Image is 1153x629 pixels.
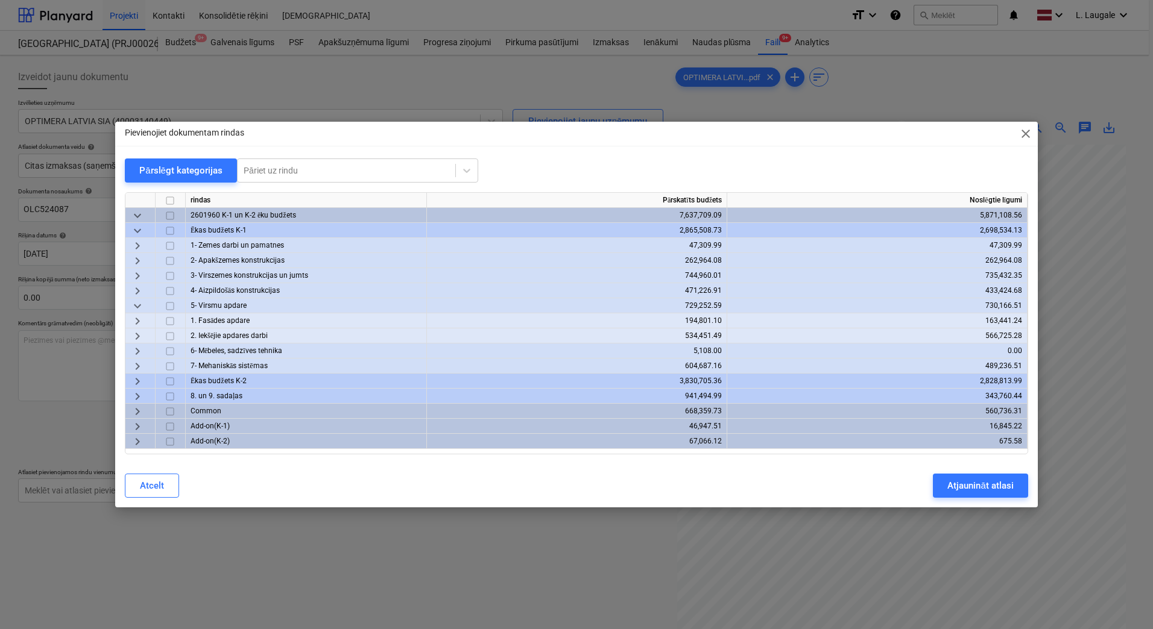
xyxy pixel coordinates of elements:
div: 433,424.68 [732,283,1022,298]
span: keyboard_arrow_right [130,239,145,253]
div: 735,432.35 [732,268,1022,283]
div: 730,166.51 [732,298,1022,313]
button: Pārslēgt kategorijas [125,158,237,183]
div: Atcelt [140,478,164,493]
div: 5,871,108.56 [732,208,1022,223]
span: keyboard_arrow_right [130,389,145,404]
div: 163,441.24 [732,313,1022,328]
span: keyboard_arrow_right [130,404,145,419]
span: keyboard_arrow_right [130,434,145,449]
div: 16,845.22 [732,419,1022,434]
div: 46,947.51 [432,419,722,434]
div: 2,698,534.13 [732,223,1022,238]
div: 5,108.00 [432,343,722,358]
div: Pārskatīts budžets [427,193,727,208]
div: Pārslēgt kategorijas [139,163,223,178]
div: 941,494.99 [432,389,722,404]
span: keyboard_arrow_right [130,329,145,343]
div: 47,309.99 [732,238,1022,253]
div: 262,964.08 [732,253,1022,268]
span: keyboard_arrow_right [130,254,145,268]
span: Add-on(K-1) [191,422,230,430]
iframe: Chat Widget [1093,571,1153,629]
span: Ēkas budžets K-2 [191,377,247,385]
button: Atcelt [125,474,179,498]
div: 262,964.08 [432,253,722,268]
div: 471,226.91 [432,283,722,298]
span: keyboard_arrow_right [130,419,145,434]
span: 1- Zemes darbi un pamatnes [191,241,284,249]
div: 560,736.31 [732,404,1022,419]
span: 2601960 K-1 un K-2 ēku budžets [191,211,296,219]
span: 6- Mēbeles, sadzīves tehnika [191,346,282,355]
p: Pievienojiet dokumentam rindas [125,127,244,139]
span: keyboard_arrow_down [130,224,145,238]
span: 8. un 9. sadaļas [191,392,242,400]
span: keyboard_arrow_right [130,284,145,298]
div: Atjaunināt atlasi [947,478,1013,493]
span: 2- Apakšzemes konstrukcijas [191,256,285,264]
div: 47,309.99 [432,238,722,253]
div: 534,451.49 [432,328,722,343]
div: 343,760.44 [732,389,1022,404]
div: 566,725.28 [732,328,1022,343]
span: Common [191,407,221,415]
span: 1. Fasādes apdare [191,316,250,325]
span: keyboard_arrow_right [130,374,145,389]
span: 7- Mehaniskās sistēmas [191,361,268,370]
div: rindas [186,193,427,208]
span: keyboard_arrow_down [130,208,145,223]
div: 7,637,709.09 [432,208,722,223]
div: 194,801.10 [432,313,722,328]
span: 3- Virszemes konstrukcijas un jumts [191,271,308,280]
span: keyboard_arrow_right [130,269,145,283]
span: 4- Aizpildošās konstrukcijas [191,286,280,295]
button: Atjaunināt atlasi [933,474,1028,498]
div: 2,865,508.73 [432,223,722,238]
span: keyboard_arrow_right [130,344,145,358]
div: 675.58 [732,434,1022,449]
div: 668,359.73 [432,404,722,419]
span: Ēkas budžets K-1 [191,226,247,234]
div: 489,236.51 [732,358,1022,374]
span: 2. Iekšējie apdares darbi [191,331,268,340]
div: 744,960.01 [432,268,722,283]
span: keyboard_arrow_down [130,299,145,313]
div: 3,830,705.36 [432,374,722,389]
span: keyboard_arrow_right [130,359,145,374]
div: 2,828,813.99 [732,374,1022,389]
div: 0.00 [732,343,1022,358]
div: 67,066.12 [432,434,722,449]
span: 5- Virsmu apdare [191,301,247,310]
div: Noslēgtie līgumi [727,193,1028,208]
span: close [1019,127,1033,141]
span: Add-on(K-2) [191,437,230,445]
div: 604,687.16 [432,358,722,374]
span: keyboard_arrow_right [130,314,145,328]
div: 729,252.59 [432,298,722,313]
